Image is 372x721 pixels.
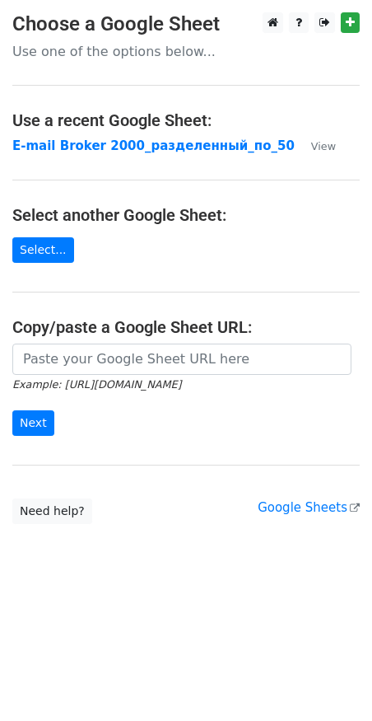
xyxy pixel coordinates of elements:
small: Example: [URL][DOMAIN_NAME] [12,378,181,391]
h4: Use a recent Google Sheet: [12,110,360,130]
h3: Choose a Google Sheet [12,12,360,36]
p: Use one of the options below... [12,43,360,60]
input: Paste your Google Sheet URL here [12,344,351,375]
a: Need help? [12,499,92,524]
small: View [311,140,336,152]
a: View [295,138,336,153]
a: Select... [12,237,74,263]
h4: Select another Google Sheet: [12,205,360,225]
a: E-mail Broker 2000_разделенный_по_50 [12,138,295,153]
h4: Copy/paste a Google Sheet URL: [12,317,360,337]
a: Google Sheets [258,500,360,515]
input: Next [12,410,54,436]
